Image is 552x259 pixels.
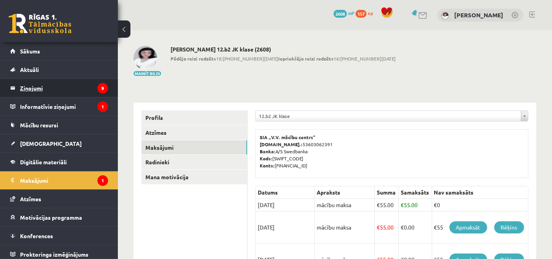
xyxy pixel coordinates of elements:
span: Sākums [20,48,40,55]
a: Radinieki [141,155,247,169]
th: Summa [375,186,398,199]
span: € [401,201,404,208]
span: 12.b2 JK klase [259,111,518,121]
a: Profils [141,110,247,125]
a: Atzīmes [10,190,108,208]
i: 1 [97,101,108,112]
a: 12.b2 JK klase [256,111,528,121]
p: 53603062391 A/S Swedbanka [SWIFT_CODE] [FINANCIAL_ID] [260,134,524,169]
a: Atzīmes [141,125,247,140]
a: [DEMOGRAPHIC_DATA] [10,134,108,152]
img: Gunita Krieviņa [134,46,157,70]
td: mācību maksa [315,211,375,244]
span: 18:[PHONE_NUMBER][DATE] 16:[PHONE_NUMBER][DATE] [171,55,396,62]
span: Konferences [20,232,53,239]
legend: Maksājumi [20,171,108,189]
th: Samaksāts [398,186,432,199]
span: 157 [356,10,367,18]
i: 9 [97,83,108,94]
span: mP [348,10,354,16]
a: 2608 mP [334,10,354,16]
td: 55.00 [398,199,432,211]
td: 55.00 [375,211,398,244]
span: € [377,201,380,208]
b: Konts: [260,162,275,169]
a: Apmaksāt [449,221,487,233]
b: Banka: [260,148,275,154]
span: Mācību resursi [20,121,58,129]
legend: Ziņojumi [20,79,108,97]
i: 1 [97,175,108,186]
span: € [377,224,380,231]
a: Sākums [10,42,108,60]
img: Gunita Krieviņa [441,12,449,20]
span: 2608 [334,10,347,18]
a: Konferences [10,227,108,245]
span: Atzīmes [20,195,41,202]
span: Motivācijas programma [20,214,82,221]
b: Pēdējo reizi redzēts [171,55,216,62]
a: Informatīvie ziņojumi1 [10,97,108,116]
span: Proktoringa izmēģinājums [20,251,88,258]
td: 55.00 [375,199,398,211]
a: Ziņojumi9 [10,79,108,97]
th: Nav samaksāts [432,186,528,199]
a: [PERSON_NAME] [454,11,503,19]
b: SIA „V.V. mācību centrs” [260,134,316,140]
a: Digitālie materiāli [10,153,108,171]
a: Maksājumi [141,140,247,155]
td: [DATE] [256,211,315,244]
td: €0 [432,199,528,211]
span: Digitālie materiāli [20,158,67,165]
b: Iepriekšējo reizi redzēts [278,55,334,62]
a: 157 xp [356,10,377,16]
span: € [401,224,404,231]
h2: [PERSON_NAME] 12.b2 JK klase (2608) [171,46,396,53]
span: Aktuāli [20,66,39,73]
a: Rēķins [494,221,524,233]
a: Maksājumi1 [10,171,108,189]
a: Motivācijas programma [10,208,108,226]
legend: Informatīvie ziņojumi [20,97,108,116]
th: Apraksts [315,186,375,199]
th: Datums [256,186,315,199]
b: [DOMAIN_NAME].: [260,141,303,147]
span: [DEMOGRAPHIC_DATA] [20,140,82,147]
a: Aktuāli [10,61,108,79]
td: [DATE] [256,199,315,211]
a: Mana motivācija [141,170,247,184]
td: mācību maksa [315,199,375,211]
td: 0.00 [398,211,432,244]
a: Mācību resursi [10,116,108,134]
button: Mainīt bildi [134,71,161,76]
span: xp [368,10,373,16]
b: Kods: [260,155,272,162]
a: Rīgas 1. Tālmācības vidusskola [9,14,72,33]
td: €55 [432,211,528,244]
